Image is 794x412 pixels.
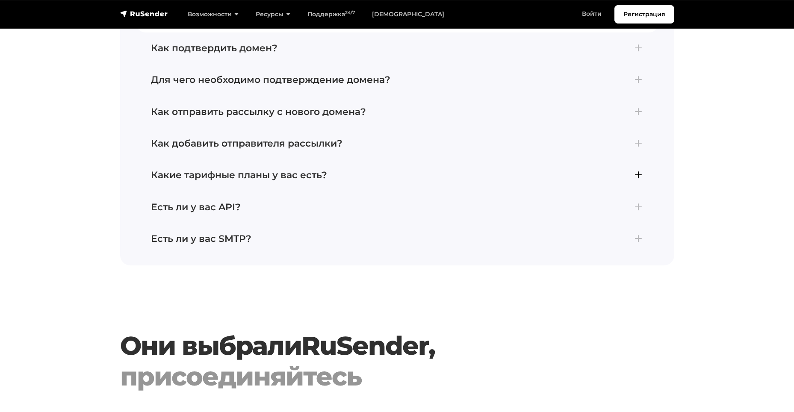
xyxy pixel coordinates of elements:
a: Ресурсы [247,6,299,23]
h4: Как отправить рассылку с нового домена? [151,106,643,118]
h4: Для чего необходимо подтверждение домена? [151,74,643,85]
a: Регистрация [614,5,674,24]
sup: 24/7 [345,10,355,15]
div: присоединяйтесь [120,361,627,392]
h4: Есть ли у вас API? [151,202,643,213]
h4: Как добавить отправителя рассылки? [151,138,643,149]
h3: Они выбрали , [120,330,627,392]
img: RuSender [120,9,168,18]
h4: Как подтвердить домен? [151,43,643,54]
a: Поддержка24/7 [299,6,363,23]
a: [DEMOGRAPHIC_DATA] [363,6,453,23]
a: Возможности [179,6,247,23]
a: Войти [573,5,610,23]
h4: Какие тарифные планы у вас есть? [151,170,643,181]
h4: Есть ли у вас SMTP? [151,233,643,244]
a: RuSender [301,330,428,361]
